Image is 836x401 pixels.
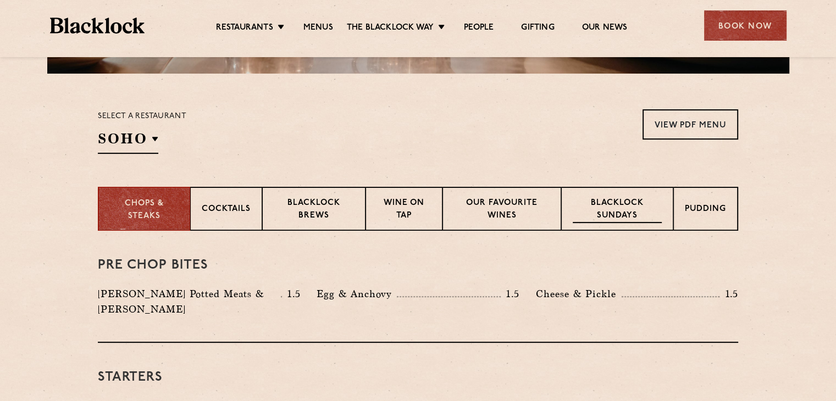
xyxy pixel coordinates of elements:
p: Our favourite wines [454,197,549,223]
p: Wine on Tap [377,197,431,223]
p: Cocktails [202,203,251,217]
p: 1.5 [282,287,301,301]
p: Blacklock Sundays [573,197,662,223]
img: BL_Textured_Logo-footer-cropped.svg [50,18,145,34]
p: Pudding [685,203,726,217]
p: 1.5 [501,287,519,301]
p: [PERSON_NAME] Potted Meats & [PERSON_NAME] [98,286,281,317]
a: View PDF Menu [643,109,738,140]
p: 1.5 [719,287,738,301]
a: Restaurants [216,23,273,35]
p: Egg & Anchovy [317,286,397,302]
p: Cheese & Pickle [536,286,622,302]
a: The Blacklock Way [347,23,434,35]
a: Menus [303,23,333,35]
div: Book Now [704,10,787,41]
p: Select a restaurant [98,109,186,124]
a: People [464,23,494,35]
a: Gifting [521,23,554,35]
p: Blacklock Brews [274,197,354,223]
p: Chops & Steaks [110,198,179,222]
h3: Starters [98,370,738,385]
a: Our News [582,23,628,35]
h2: SOHO [98,129,158,154]
h3: Pre Chop Bites [98,258,738,272]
